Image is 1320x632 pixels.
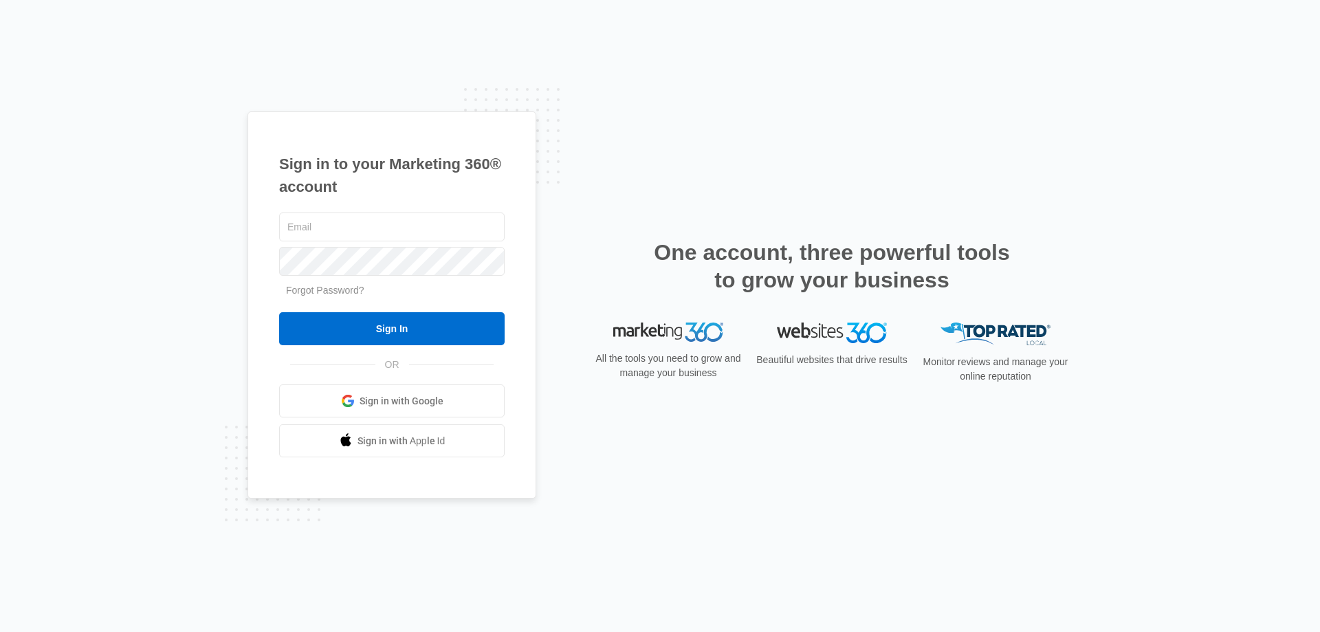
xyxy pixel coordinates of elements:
[591,351,745,380] p: All the tools you need to grow and manage your business
[360,394,443,408] span: Sign in with Google
[279,424,505,457] a: Sign in with Apple Id
[279,384,505,417] a: Sign in with Google
[286,285,364,296] a: Forgot Password?
[650,239,1014,294] h2: One account, three powerful tools to grow your business
[279,213,505,241] input: Email
[918,355,1072,384] p: Monitor reviews and manage your online reputation
[357,434,445,448] span: Sign in with Apple Id
[613,323,723,342] img: Marketing 360
[755,353,909,367] p: Beautiful websites that drive results
[777,323,887,342] img: Websites 360
[940,323,1050,345] img: Top Rated Local
[279,312,505,345] input: Sign In
[279,153,505,198] h1: Sign in to your Marketing 360® account
[375,358,409,372] span: OR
